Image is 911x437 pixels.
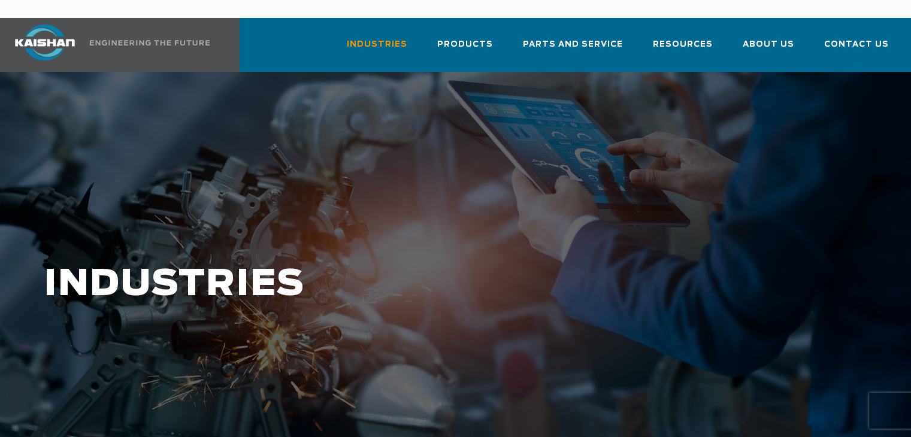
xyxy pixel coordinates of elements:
[653,29,713,69] a: Resources
[824,29,889,69] a: Contact Us
[523,38,623,51] span: Parts and Service
[44,265,728,305] h1: INDUSTRIES
[437,38,493,51] span: Products
[90,40,210,45] img: Engineering the future
[653,38,713,51] span: Resources
[523,29,623,69] a: Parts and Service
[743,29,794,69] a: About Us
[437,29,493,69] a: Products
[743,38,794,51] span: About Us
[824,38,889,51] span: Contact Us
[347,38,407,51] span: Industries
[347,29,407,69] a: Industries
